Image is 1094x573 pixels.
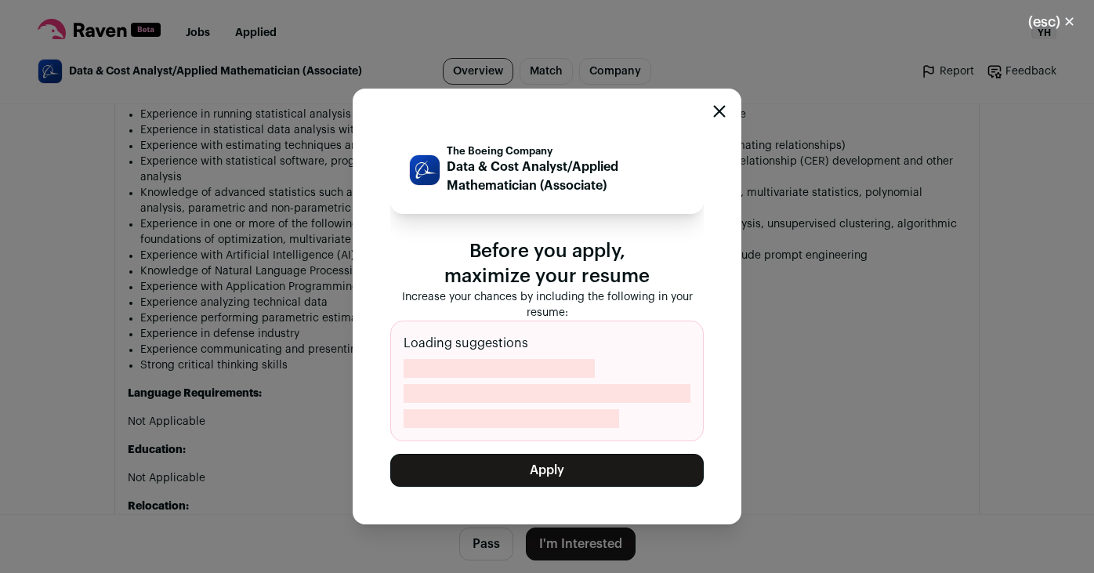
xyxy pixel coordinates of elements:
[1009,5,1094,39] button: Close modal
[390,321,704,441] div: Loading suggestions
[447,158,685,195] p: Data & Cost Analyst/Applied Mathematician (Associate)
[410,155,440,185] img: 05fe116c8155f646277f3b35f36c6b37db21af6d72b5a65ae4a70d4fa86cf7c6.jpg
[390,454,704,487] button: Apply
[713,105,726,118] button: Close modal
[447,145,685,158] p: The Boeing Company
[390,239,704,289] p: Before you apply, maximize your resume
[390,289,704,321] p: Increase your chances by including the following in your resume:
